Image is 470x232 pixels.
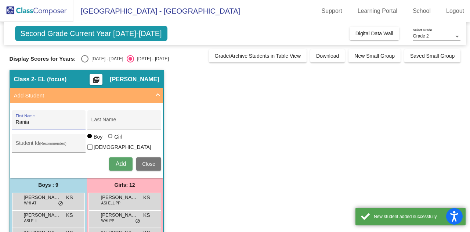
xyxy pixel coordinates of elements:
button: Add [109,157,133,171]
span: Close [142,161,155,167]
span: KS [66,211,73,219]
span: WHI AT [24,200,37,206]
span: Second Grade Current Year [DATE]-[DATE] [15,26,167,41]
span: Grade/Archive Students in Table View [215,53,301,59]
a: Logout [440,5,470,17]
span: ASI ELL [24,218,38,224]
span: - EL (focus) [35,76,67,83]
div: [DATE] - [DATE] [88,56,123,62]
span: KS [143,194,150,201]
div: Boy [93,133,102,140]
span: Class 2 [14,76,35,83]
button: Download [310,49,345,63]
div: Girls: 12 [87,178,163,193]
span: Display Scores for Years: [10,56,76,62]
div: Add Student [10,103,163,178]
span: New Small Group [354,53,395,59]
div: [DATE] - [DATE] [134,56,169,62]
span: do_not_disturb_alt [135,218,140,224]
span: [PERSON_NAME] [101,211,138,219]
span: do_not_disturb_alt [58,201,63,207]
div: Boys : 9 [10,178,87,193]
span: [DEMOGRAPHIC_DATA] [94,143,151,151]
button: Saved Small Group [404,49,460,63]
div: New student added successfully [374,213,460,220]
button: New Small Group [348,49,401,63]
span: [PERSON_NAME] [24,194,61,201]
input: Student Id [16,143,82,149]
mat-radio-group: Select an option [81,55,169,63]
span: WHI PP [101,218,115,224]
span: ASI ELL PP [101,200,120,206]
input: Last Name [91,119,158,125]
span: Saved Small Group [410,53,455,59]
span: Add [116,161,126,167]
span: KS [143,211,150,219]
span: Download [316,53,339,59]
a: Support [316,5,348,17]
input: First Name [16,119,82,125]
button: Close [136,157,161,171]
mat-icon: picture_as_pdf [92,76,101,86]
span: [PERSON_NAME] [101,194,138,201]
span: [PERSON_NAME] [110,76,159,83]
div: Girl [114,133,122,140]
span: Digital Data Wall [355,31,393,36]
mat-expansion-panel-header: Add Student [10,88,163,103]
button: Grade/Archive Students in Table View [209,49,307,63]
a: Learning Portal [352,5,404,17]
a: School [407,5,437,17]
span: [GEOGRAPHIC_DATA] - [GEOGRAPHIC_DATA] [73,5,240,17]
span: KS [66,194,73,201]
span: [PERSON_NAME] Mobariz [24,211,61,219]
button: Digital Data Wall [350,27,399,40]
button: Print Students Details [90,74,102,85]
mat-panel-title: Add Student [14,92,151,100]
span: Grade 2 [413,33,429,39]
